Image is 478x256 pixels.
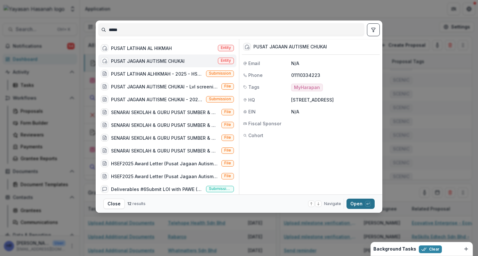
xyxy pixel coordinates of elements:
div: PUSAT JAGAAN AUTISME CHUKAI [253,44,327,50]
div: PUSAT LATIHAN AL HIKMAH [111,45,172,52]
span: Cohort [248,132,263,139]
div: SENARAI SEKOLAH & GURU PUSAT SUMBER & MEDIA (GPM) UNTUK PROGRAM SBM 2025 Geng Buku Yayasan Hasana... [111,147,219,154]
span: EIN [248,108,256,115]
span: File [224,148,231,153]
button: Clear [419,245,442,253]
button: Open [347,199,375,209]
span: File [224,135,231,140]
span: Tags [248,84,259,90]
span: results [132,201,146,206]
div: PUSAT LATIHAN ALHIKMAH - 2025 - HSEF2025 - [GEOGRAPHIC_DATA] [111,70,203,77]
span: HQ [248,96,255,103]
div: PUSAT JAGAAN AUTISME CHUKAI - Lvl screening (3.7).pdf [111,83,219,90]
p: N/A [291,108,378,115]
span: Fiscal Sponsor [248,120,281,127]
p: 01110334223 [291,72,378,78]
span: Entity [221,45,231,50]
button: Close [103,199,125,209]
div: HSEF2025 Award Letter (Pusat Jagaan Autisme Chukai).pdf [111,160,219,167]
p: N/A [291,60,378,67]
span: MyHarapan [294,85,320,90]
div: SENARAI SEKOLAH & GURU PUSAT SUMBER & MEDIA (GPM) UNTUK PROGRAM SBM 2025 Geng Buku Yayasan Hasana... [111,109,219,116]
div: PUSAT JAGAAN AUTISME CHUKAI - 2025 - HSEF2025 - [GEOGRAPHIC_DATA] [111,96,203,103]
span: Entity [221,58,231,63]
span: Submission [209,71,231,76]
span: File [224,84,231,88]
span: Submission comment [209,186,231,191]
span: 12 [127,201,131,206]
span: Email [248,60,260,67]
span: File [224,122,231,127]
span: File [224,110,231,114]
span: Phone [248,72,263,78]
h2: Background Tasks [373,246,416,252]
div: Deliverables #6Submit LOI with PAWE (Pusat Aktiviti Warga Emas)LOI is with PAWE Labu &amp; [GEOGR... [111,186,203,193]
button: Dismiss [462,245,470,253]
span: Submission [209,97,231,101]
button: toggle filters [367,23,380,36]
div: SENARAI SEKOLAH & GURU PUSAT SUMBER & MEDIA (GPM) UNTUK PROGRAM SBM 2025 Geng Buku Yayasan Hasana... [111,135,219,141]
span: File [224,174,231,178]
div: SENARAI SEKOLAH & GURU PUSAT SUMBER & MEDIA (GPM) UNTUK PROGRAM SBM 2025 Geng Buku Yayasan Hasana... [111,122,219,128]
span: Navigate [324,201,341,207]
span: File [224,161,231,165]
p: [STREET_ADDRESS] [291,96,378,103]
div: PUSAT JAGAAN AUTISME CHUKAI [111,58,185,64]
div: HSEF2025 Award Letter (Pusat Jagaan Autisme Chukai).pdf [111,173,219,180]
